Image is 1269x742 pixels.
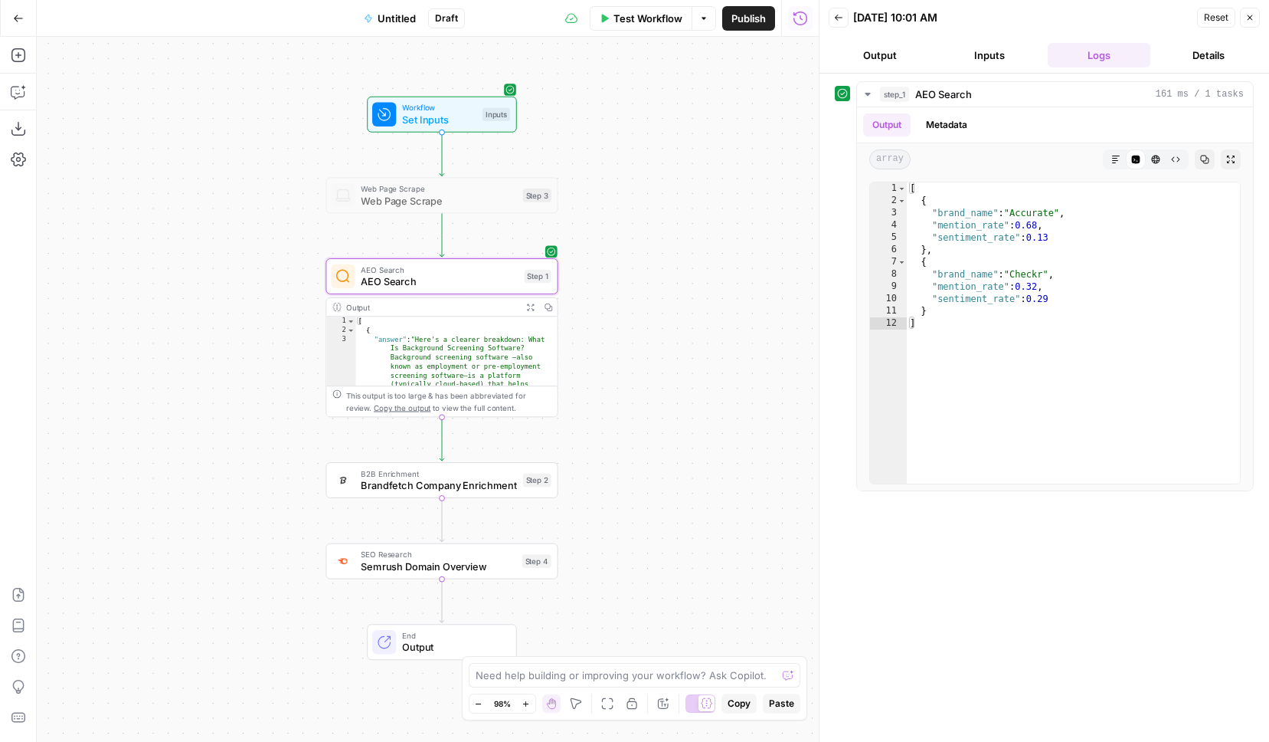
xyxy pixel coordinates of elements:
[523,189,551,202] div: Step 3
[523,474,551,488] div: Step 2
[435,11,458,25] span: Draft
[325,258,558,417] div: AEO SearchAEO SearchStep 1Output[ { "answer":"Here's a clearer breakdown: What Is Background Scre...
[870,281,907,293] div: 9
[440,579,444,623] g: Edge from step_4 to end
[1204,11,1228,25] span: Reset
[917,113,976,136] button: Metadata
[402,629,504,642] span: End
[728,697,751,711] span: Copy
[857,82,1253,107] button: 161 ms / 1 tasks
[361,182,516,195] span: Web Page Scrape
[440,498,444,542] g: Edge from step_2 to step_4
[870,207,907,219] div: 3
[402,640,504,655] span: Output
[613,11,682,26] span: Test Workflow
[1048,43,1151,67] button: Logs
[361,264,518,276] span: AEO Search
[525,270,551,284] div: Step 1
[325,624,558,660] div: EndOutput
[335,473,351,488] img: d2drbpdw36vhgieguaa2mb4tee3c
[361,468,516,480] span: B2B Enrichment
[494,698,511,710] span: 98%
[590,6,692,31] button: Test Workflow
[898,182,906,195] span: Toggle code folding, rows 1 through 12
[870,317,907,330] div: 12
[870,244,907,256] div: 6
[870,268,907,281] div: 8
[326,317,355,326] div: 1
[1156,87,1244,101] span: 161 ms / 1 tasks
[829,43,932,67] button: Output
[857,107,1253,491] div: 161 ms / 1 tasks
[870,293,907,305] div: 10
[361,274,518,290] span: AEO Search
[880,87,909,102] span: step_1
[870,231,907,244] div: 5
[1197,8,1235,28] button: Reset
[325,543,558,579] div: SEO ResearchSemrush Domain OverviewStep 4
[347,317,355,326] span: Toggle code folding, rows 1 through 5
[374,403,430,412] span: Copy the output
[440,417,444,461] g: Edge from step_1 to step_2
[355,6,425,31] button: Untitled
[361,478,516,494] span: Brandfetch Company Enrichment
[721,694,757,714] button: Copy
[863,113,911,136] button: Output
[731,11,766,26] span: Publish
[869,149,911,169] span: array
[915,87,972,102] span: AEO Search
[402,102,476,114] span: Workflow
[763,694,800,714] button: Paste
[347,326,355,335] span: Toggle code folding, rows 2 through 4
[346,301,517,314] div: Output
[325,462,558,498] div: B2B EnrichmentBrandfetch Company EnrichmentStep 2
[482,107,510,121] div: Inputs
[335,555,351,568] img: 4e4w6xi9sjogcjglmt5eorgxwtyu
[361,549,515,561] span: SEO Research
[440,133,444,176] g: Edge from start to step_3
[870,195,907,207] div: 2
[870,219,907,231] div: 4
[361,559,515,574] span: Semrush Domain Overview
[378,11,416,26] span: Untitled
[870,305,907,317] div: 11
[346,389,551,413] div: This output is too large & has been abbreviated for review. to view the full content.
[325,97,558,133] div: WorkflowSet InputsInputs
[325,177,558,213] div: Web Page ScrapeWeb Page ScrapeStep 3
[870,256,907,268] div: 7
[898,195,906,207] span: Toggle code folding, rows 2 through 6
[361,193,516,208] span: Web Page Scrape
[870,182,907,195] div: 1
[898,256,906,268] span: Toggle code folding, rows 7 through 11
[938,43,1042,67] button: Inputs
[722,6,775,31] button: Publish
[1156,43,1260,67] button: Details
[326,326,355,335] div: 2
[402,112,476,127] span: Set Inputs
[769,697,794,711] span: Paste
[522,554,551,568] div: Step 4
[440,213,444,257] g: Edge from step_3 to step_1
